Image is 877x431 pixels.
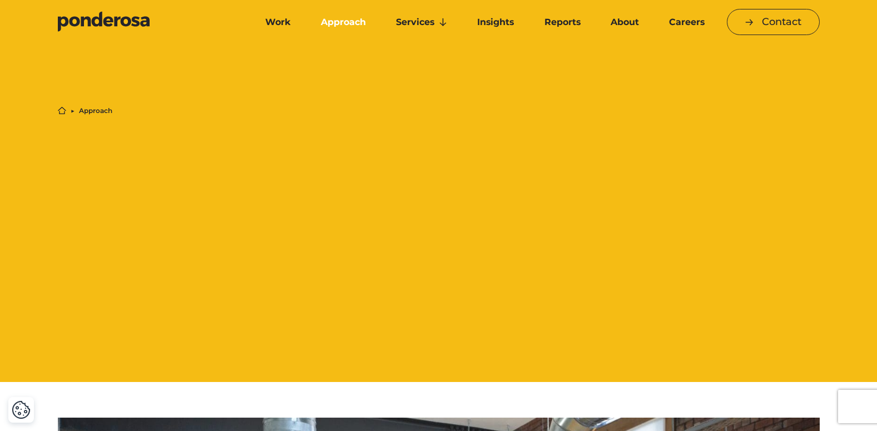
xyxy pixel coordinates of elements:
[532,11,593,34] a: Reports
[79,107,112,114] li: Approach
[383,11,460,34] a: Services
[464,11,527,34] a: Insights
[58,106,66,115] a: Home
[12,400,31,419] img: Revisit consent button
[71,107,75,114] li: ▶︎
[656,11,717,34] a: Careers
[308,11,379,34] a: Approach
[727,9,820,35] a: Contact
[12,400,31,419] button: Cookie Settings
[252,11,304,34] a: Work
[58,11,236,33] a: Go to homepage
[598,11,652,34] a: About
